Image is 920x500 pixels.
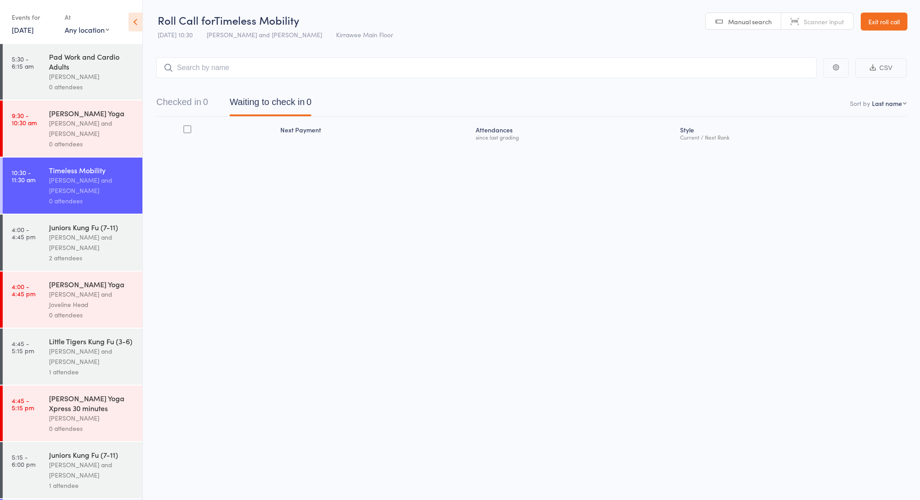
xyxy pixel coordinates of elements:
[472,121,677,145] div: Atten­dances
[158,30,193,39] span: [DATE] 10:30
[49,253,135,263] div: 2 attendees
[12,453,35,468] time: 5:15 - 6:00 pm
[214,13,299,27] span: Timeless Mobility
[49,393,135,413] div: [PERSON_NAME] Yoga Xpress 30 minutes
[49,232,135,253] div: [PERSON_NAME] and [PERSON_NAME]
[336,30,393,39] span: Kirrawee Main Floor
[12,226,35,240] time: 4:00 - 4:45 pm
[65,25,109,35] div: Any location
[49,413,135,423] div: [PERSON_NAME]
[728,17,772,26] span: Manual search
[49,82,135,92] div: 0 attendees
[3,386,142,441] a: 4:45 -5:15 pm[PERSON_NAME] Yoga Xpress 30 minutes[PERSON_NAME]0 attendees
[12,283,35,297] time: 4:00 - 4:45 pm
[49,175,135,196] div: [PERSON_NAME] and [PERSON_NAME]
[49,480,135,491] div: 1 attendee
[855,58,907,78] button: CSV
[158,13,214,27] span: Roll Call for
[203,97,208,107] div: 0
[207,30,322,39] span: [PERSON_NAME] and [PERSON_NAME]
[3,44,142,100] a: 5:30 -6:15 amPad Work and Cardio Adults[PERSON_NAME]0 attendees
[49,52,135,71] div: Pad Work and Cardio Adults
[3,158,142,214] a: 10:30 -11:30 amTimeless Mobility[PERSON_NAME] and [PERSON_NAME]0 attendees
[804,17,844,26] span: Scanner input
[3,215,142,271] a: 4:00 -4:45 pmJuniors Kung Fu (7-11)[PERSON_NAME] and [PERSON_NAME]2 attendees
[49,108,135,118] div: [PERSON_NAME] Yoga
[861,13,907,31] a: Exit roll call
[680,134,903,140] div: Current / Next Rank
[49,460,135,480] div: [PERSON_NAME] and [PERSON_NAME]
[3,272,142,328] a: 4:00 -4:45 pm[PERSON_NAME] Yoga[PERSON_NAME] and Joveline Head0 attendees
[3,329,142,385] a: 4:45 -5:15 pmLittle Tigers Kung Fu (3-6)[PERSON_NAME] and [PERSON_NAME]1 attendee
[49,196,135,206] div: 0 attendees
[3,101,142,157] a: 9:30 -10:30 am[PERSON_NAME] Yoga[PERSON_NAME] and [PERSON_NAME]0 attendees
[677,121,907,145] div: Style
[476,134,673,140] div: since last grading
[49,310,135,320] div: 0 attendees
[12,169,35,183] time: 10:30 - 11:30 am
[12,397,34,411] time: 4:45 - 5:15 pm
[156,57,817,78] input: Search by name
[49,71,135,82] div: [PERSON_NAME]
[277,121,472,145] div: Next Payment
[850,99,870,108] label: Sort by
[12,340,34,354] time: 4:45 - 5:15 pm
[872,99,902,108] div: Last name
[65,10,109,25] div: At
[12,10,56,25] div: Events for
[49,139,135,149] div: 0 attendees
[12,25,34,35] a: [DATE]
[49,450,135,460] div: Juniors Kung Fu (7-11)
[12,112,37,126] time: 9:30 - 10:30 am
[49,367,135,377] div: 1 attendee
[49,118,135,139] div: [PERSON_NAME] and [PERSON_NAME]
[49,289,135,310] div: [PERSON_NAME] and Joveline Head
[156,92,208,116] button: Checked in0
[49,222,135,232] div: Juniors Kung Fu (7-11)
[12,55,34,70] time: 5:30 - 6:15 am
[49,279,135,289] div: [PERSON_NAME] Yoga
[306,97,311,107] div: 0
[230,92,311,116] button: Waiting to check in0
[3,442,142,498] a: 5:15 -6:00 pmJuniors Kung Fu (7-11)[PERSON_NAME] and [PERSON_NAME]1 attendee
[49,165,135,175] div: Timeless Mobility
[49,423,135,434] div: 0 attendees
[49,346,135,367] div: [PERSON_NAME] and [PERSON_NAME]
[49,336,135,346] div: Little Tigers Kung Fu (3-6)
